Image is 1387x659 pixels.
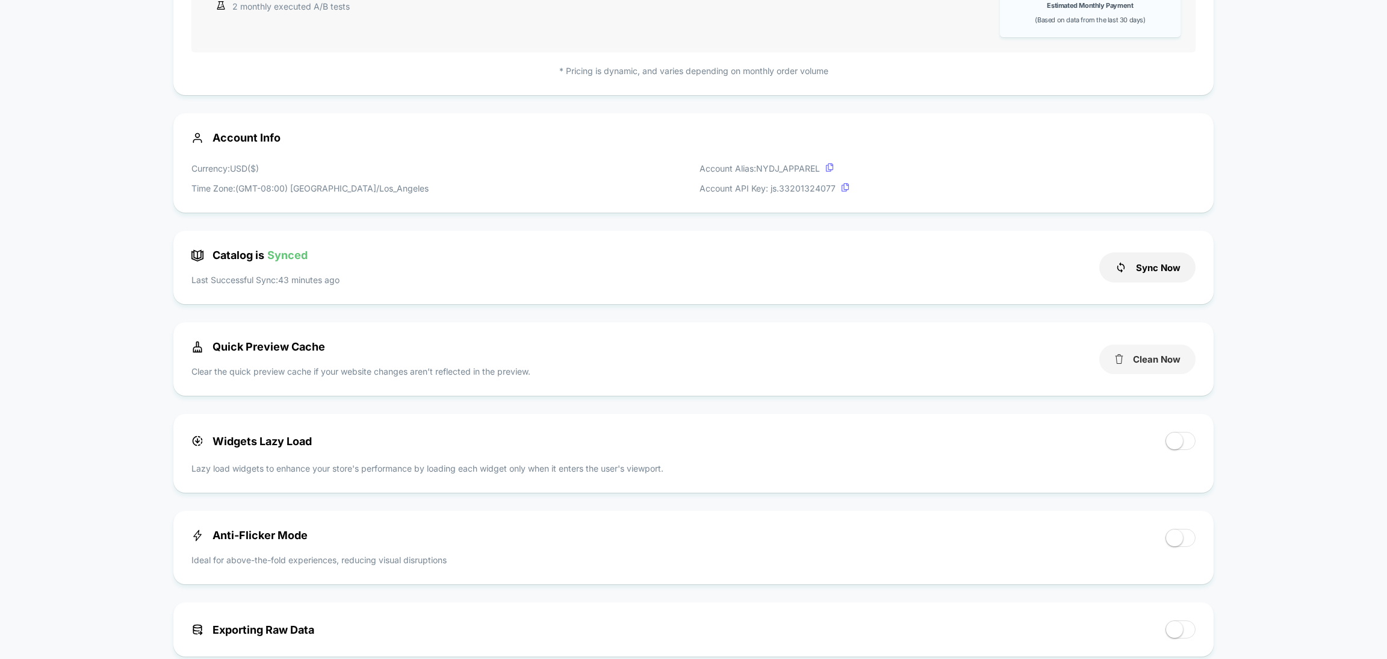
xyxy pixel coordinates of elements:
[191,131,1196,144] span: Account Info
[191,623,314,636] span: Exporting Raw Data
[191,273,340,286] p: Last Successful Sync: 43 minutes ago
[191,162,429,175] p: Currency: USD ( $ )
[700,162,849,175] p: Account Alias: NYDJ_APPAREL
[191,64,1196,77] p: * Pricing is dynamic, and varies depending on monthly order volume
[267,249,308,261] span: Synced
[1035,16,1145,24] span: (Based on data from the last 30 days)
[191,462,1196,475] p: Lazy load widgets to enhance your store's performance by loading each widget only when it enters ...
[191,554,447,566] p: Ideal for above-the-fold experiences, reducing visual disruptions
[191,365,530,378] p: Clear the quick preview cache if your website changes aren’t reflected in the preview.
[191,435,312,448] span: Widgets Lazy Load
[1099,345,1196,374] button: Clean Now
[191,340,325,353] span: Quick Preview Cache
[700,182,849,195] p: Account API Key: js. 33201324077
[1099,252,1196,283] button: Sync Now
[191,182,429,195] p: Time Zone: (GMT-08:00) [GEOGRAPHIC_DATA]/Los_Angeles
[1047,1,1133,10] b: Estimated Monthly Payment
[191,249,308,261] span: Catalog is
[191,529,308,542] span: Anti-Flicker Mode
